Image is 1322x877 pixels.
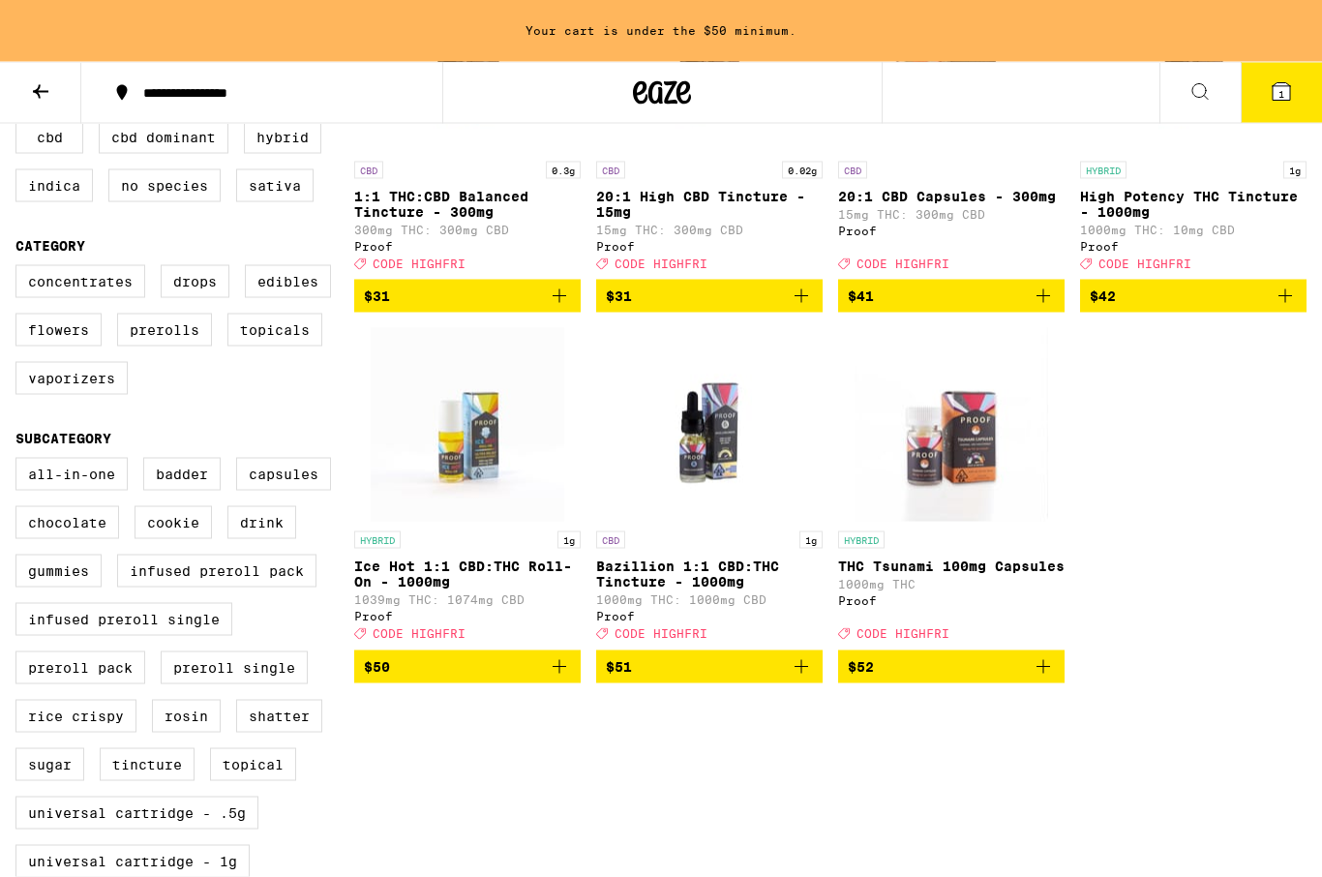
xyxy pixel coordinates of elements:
label: Shatter [236,700,322,733]
img: Proof - THC Tsunami 100mg Capsules [855,328,1048,522]
p: HYBRID [838,531,885,549]
label: Universal Cartridge - .5g [15,797,258,830]
p: 20:1 CBD Capsules - 300mg [838,189,1065,204]
div: Proof [596,240,823,253]
button: Add to bag [354,280,581,313]
div: Proof [354,610,581,622]
p: 0.02g [782,162,823,179]
p: CBD [838,162,867,179]
button: 1 [1241,63,1322,123]
button: Add to bag [596,280,823,313]
span: $52 [848,659,874,675]
p: 1000mg THC: 10mg CBD [1080,224,1307,236]
label: All-In-One [15,458,128,491]
p: CBD [354,162,383,179]
label: Drops [161,265,229,298]
span: $51 [606,659,632,675]
div: Proof [596,610,823,622]
label: Badder [143,458,221,491]
label: Edibles [245,265,331,298]
a: Open page for Ice Hot 1:1 CBD:THC Roll-On - 1000mg from Proof [354,328,581,650]
div: Proof [354,240,581,253]
label: Sativa [236,169,314,202]
label: Preroll Single [161,651,308,684]
p: 15mg THC: 300mg CBD [838,208,1065,221]
span: $50 [364,659,390,675]
label: CBD Dominant [99,121,228,154]
span: 1 [1278,88,1284,100]
span: CODE HIGHFRI [856,257,949,270]
button: Add to bag [354,650,581,683]
label: Vaporizers [15,362,128,395]
span: CODE HIGHFRI [1098,257,1191,270]
p: 1g [1283,162,1307,179]
div: Proof [838,225,1065,237]
p: High Potency THC Tincture - 1000mg [1080,189,1307,220]
p: 15mg THC: 300mg CBD [596,224,823,236]
label: Infused Preroll Single [15,603,232,636]
p: CBD [596,162,625,179]
p: 0.3g [546,162,581,179]
label: Sugar [15,748,84,781]
p: HYBRID [354,531,401,549]
label: No Species [108,169,221,202]
label: Prerolls [117,314,212,347]
label: Chocolate [15,506,119,539]
p: 1000mg THC: 1000mg CBD [596,593,823,606]
span: CODE HIGHFRI [373,257,466,270]
button: Add to bag [838,650,1065,683]
span: $31 [606,288,632,304]
p: 20:1 High CBD Tincture - 15mg [596,189,823,220]
p: 1g [799,531,823,549]
label: Flowers [15,314,102,347]
label: Rice Crispy [15,700,136,733]
img: Proof - Ice Hot 1:1 CBD:THC Roll-On - 1000mg [371,328,564,522]
label: Drink [227,506,296,539]
legend: Subcategory [15,431,111,446]
label: CBD [15,121,83,154]
div: Proof [838,594,1065,607]
label: Topical [210,748,296,781]
p: Ice Hot 1:1 CBD:THC Roll-On - 1000mg [354,559,581,590]
button: Add to bag [1080,280,1307,313]
a: Open page for Bazillion 1:1 CBD:THC Tincture - 1000mg from Proof [596,328,823,650]
label: Capsules [236,458,331,491]
p: 1039mg THC: 1074mg CBD [354,593,581,606]
span: CODE HIGHFRI [615,257,707,270]
button: Add to bag [838,280,1065,313]
label: Tincture [100,748,195,781]
p: 1g [557,531,581,549]
label: Preroll Pack [15,651,145,684]
p: 300mg THC: 300mg CBD [354,224,581,236]
p: CBD [596,531,625,549]
label: Concentrates [15,265,145,298]
legend: Category [15,238,85,254]
label: Gummies [15,555,102,588]
img: Proof - Bazillion 1:1 CBD:THC Tincture - 1000mg [613,328,806,522]
label: Rosin [152,700,221,733]
span: CODE HIGHFRI [615,628,707,641]
p: HYBRID [1080,162,1127,179]
p: THC Tsunami 100mg Capsules [838,559,1065,574]
label: Hybrid [244,121,321,154]
div: Proof [1080,240,1307,253]
p: 1000mg THC [838,578,1065,590]
button: Add to bag [596,650,823,683]
span: $41 [848,288,874,304]
label: Cookie [135,506,212,539]
a: Open page for THC Tsunami 100mg Capsules from Proof [838,328,1065,650]
p: 1:1 THC:CBD Balanced Tincture - 300mg [354,189,581,220]
label: Indica [15,169,93,202]
span: $31 [364,288,390,304]
span: CODE HIGHFRI [373,628,466,641]
span: $42 [1090,288,1116,304]
span: CODE HIGHFRI [856,628,949,641]
p: Bazillion 1:1 CBD:THC Tincture - 1000mg [596,559,823,590]
label: Topicals [227,314,322,347]
label: Infused Preroll Pack [117,555,316,588]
